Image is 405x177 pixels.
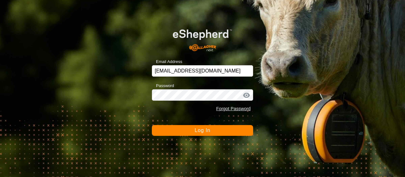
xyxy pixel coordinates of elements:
[195,128,210,133] span: Log In
[216,106,251,111] a: Forgot Password
[152,83,174,89] label: Password
[152,125,253,136] button: Log In
[162,21,243,55] img: E-shepherd Logo
[152,59,182,65] label: Email Address
[152,65,253,77] input: Email Address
